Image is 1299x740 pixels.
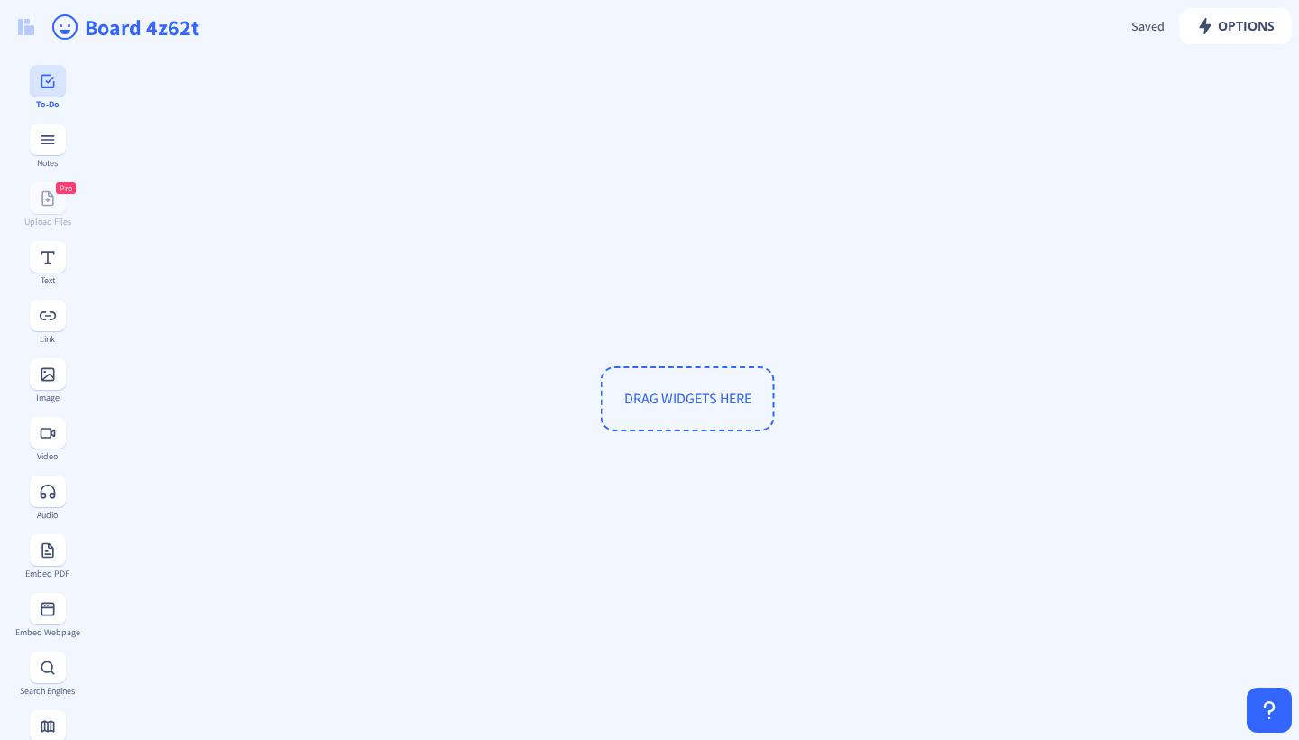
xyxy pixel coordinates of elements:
[14,158,80,168] div: Notes
[1196,19,1275,33] span: Options
[14,393,80,402] div: Image
[14,510,80,520] div: Audio
[1131,18,1165,34] span: Saved
[14,334,80,344] div: Link
[14,569,80,578] div: Embed PDF
[1179,8,1292,44] button: Options
[14,275,80,285] div: Text
[14,627,80,637] div: Embed Webpage
[60,182,72,194] span: Pro
[51,13,79,42] ion-icon: happy outline
[624,389,751,408] span: DRAG WIDGETS HERE
[18,19,34,35] img: logo.svg
[14,686,80,696] div: Search Engines
[14,451,80,461] div: Video
[14,99,80,109] div: To-Do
